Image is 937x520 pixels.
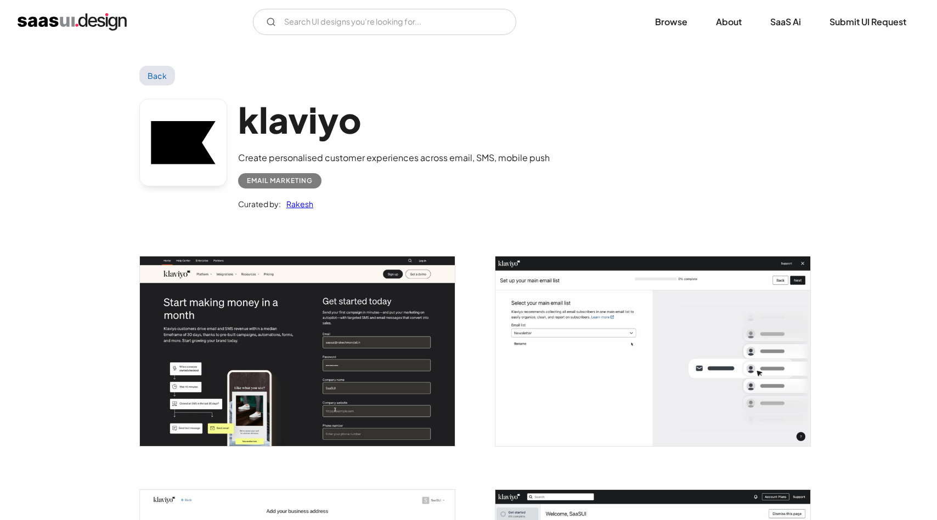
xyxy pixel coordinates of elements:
[238,151,550,164] div: Create personalised customer experiences across email, SMS, mobile push
[757,10,814,34] a: SaaS Ai
[816,10,919,34] a: Submit UI Request
[281,197,313,210] a: Rakesh
[253,9,516,35] input: Search UI designs you're looking for...
[139,66,175,85] a: Back
[18,13,127,31] a: home
[247,174,313,187] div: Email Marketing
[140,256,455,445] a: open lightbox
[238,99,550,141] h1: klaviyo
[140,256,455,445] img: 66275ccbea573b37e95655a2_Sign%20up.png
[642,10,701,34] a: Browse
[495,256,810,445] img: 66275ccce9204c5d441b94df_setup%20email%20List%20.png
[238,197,281,210] div: Curated by:
[495,256,810,445] a: open lightbox
[253,9,516,35] form: Email Form
[703,10,755,34] a: About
